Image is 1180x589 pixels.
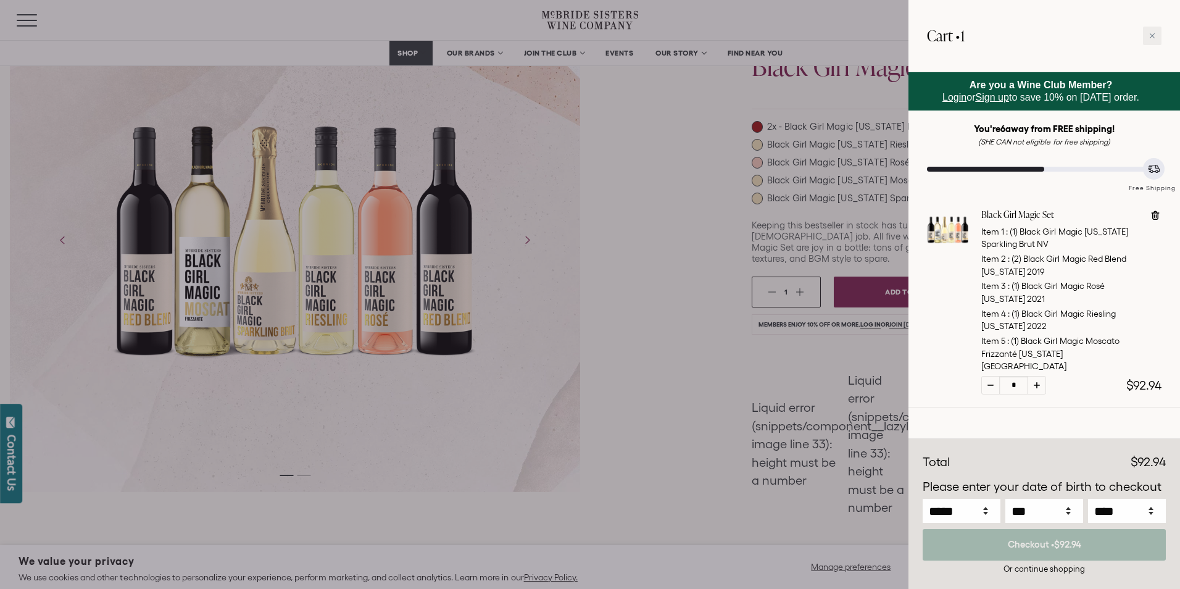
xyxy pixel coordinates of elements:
[1124,172,1180,193] div: Free Shipping
[981,227,1128,249] span: (1) Black Girl Magic [US_STATE] Sparkling Brut NV
[1000,123,1005,134] span: 6
[942,80,1139,102] span: or to save 10% on [DATE] order.
[981,309,1116,332] span: (1) Black Girl Magic Riesling [US_STATE] 2022
[923,563,1166,575] div: Or continue shopping
[1007,336,1009,346] span: :
[942,92,966,102] a: Login
[1131,455,1166,469] span: $92.94
[981,336,1005,346] span: Item 5
[981,281,1105,304] span: (1) Black Girl Magic Rosé [US_STATE] 2021
[1006,227,1008,236] span: :
[927,19,965,53] h2: Cart •
[923,453,950,472] div: Total
[981,209,1140,221] a: Black Girl Magic Set
[970,80,1113,90] strong: Are you a Wine Club Member?
[960,25,965,46] span: 1
[981,309,1006,319] span: Item 4
[1008,281,1010,291] span: :
[978,138,1110,146] em: (SHE CAN not eligible for free shipping)
[981,254,1006,264] span: Item 2
[981,336,1120,371] span: (1) Black Girl Magic Moscato Frizzanté [US_STATE] [GEOGRAPHIC_DATA]
[1008,309,1010,319] span: :
[923,478,1166,496] p: Please enter your date of birth to checkout
[1126,378,1161,392] span: $92.94
[981,254,1126,277] span: (2) Black Girl Magic Red Blend [US_STATE] 2019
[981,227,1004,236] span: Item 1
[1008,254,1010,264] span: :
[981,281,1006,291] span: Item 3
[927,240,969,253] a: Black Girl Magic Set
[976,92,1009,102] a: Sign up
[974,123,1115,134] strong: You're away from FREE shipping!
